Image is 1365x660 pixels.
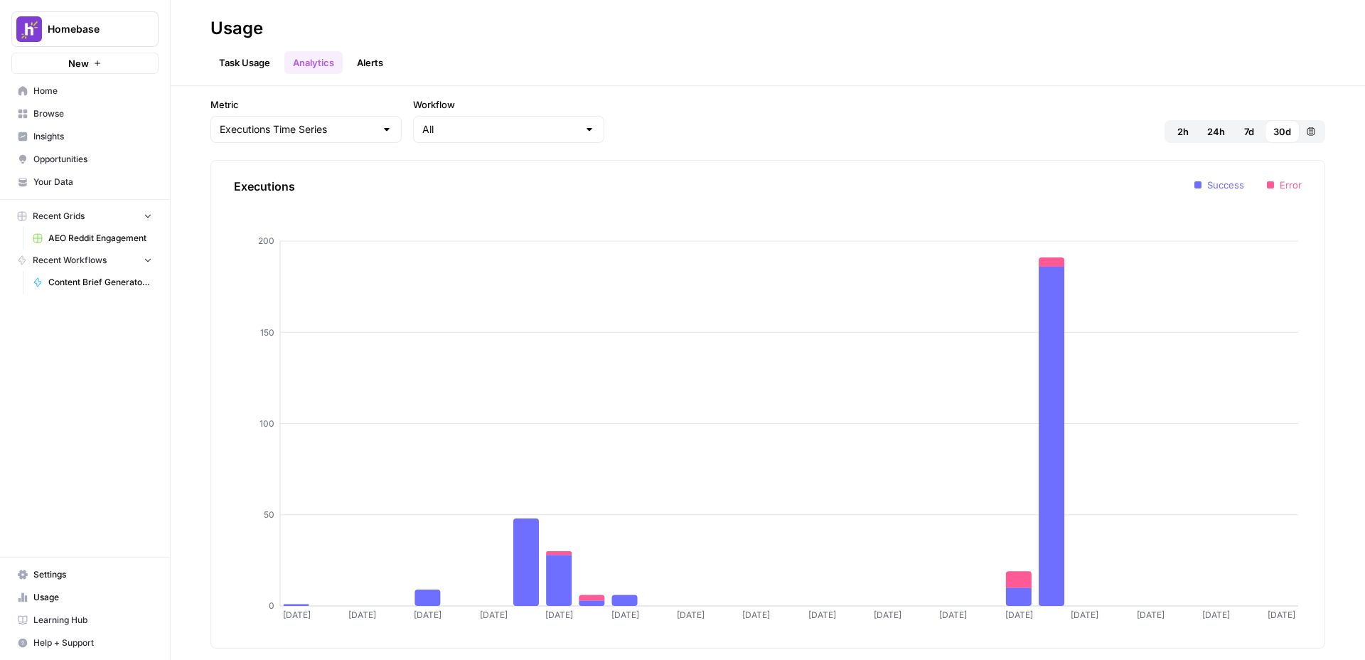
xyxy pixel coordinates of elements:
span: Settings [33,568,152,581]
tspan: [DATE] [611,610,639,620]
label: Metric [210,97,402,112]
tspan: 100 [259,418,274,429]
span: Opportunities [33,153,152,166]
button: Recent Grids [11,206,159,227]
tspan: 50 [264,509,274,520]
span: Learning Hub [33,614,152,627]
a: Usage [11,586,159,609]
tspan: 200 [258,235,274,246]
tspan: [DATE] [1071,610,1098,620]
input: Executions Time Series [220,122,375,137]
tspan: [DATE] [1005,610,1033,620]
tspan: [DATE] [1137,610,1165,620]
span: New [68,56,89,70]
input: All [422,122,578,137]
span: Content Brief Generator (GG) [48,276,152,289]
tspan: [DATE] [808,610,836,620]
button: 7d [1233,120,1265,143]
button: New [11,53,159,74]
span: 7d [1244,124,1254,139]
tspan: [DATE] [677,610,705,620]
span: AEO Reddit Engagement [48,232,152,245]
span: Recent Grids [33,210,85,223]
tspan: [DATE] [348,610,376,620]
span: 24h [1207,124,1225,139]
span: 30d [1273,124,1291,139]
tspan: [DATE] [545,610,573,620]
span: 2h [1177,124,1189,139]
span: Recent Workflows [33,254,107,267]
tspan: [DATE] [1202,610,1230,620]
tspan: [DATE] [939,610,967,620]
a: AEO Reddit Engagement [26,227,159,250]
li: Success [1194,178,1244,192]
tspan: [DATE] [480,610,508,620]
a: Learning Hub [11,609,159,632]
a: Task Usage [210,51,279,74]
a: Your Data [11,171,159,193]
span: Homebase [48,22,134,36]
span: Usage [33,591,152,604]
a: Opportunities [11,148,159,171]
tspan: [DATE] [283,610,311,620]
tspan: 0 [269,600,274,611]
span: Your Data [33,176,152,188]
tspan: 150 [260,327,274,338]
button: 24h [1199,120,1233,143]
span: Browse [33,107,152,120]
a: Insights [11,125,159,148]
img: Homebase Logo [16,16,42,42]
button: Workspace: Homebase [11,11,159,47]
tspan: [DATE] [742,610,770,620]
span: Help + Support [33,637,152,649]
button: Recent Workflows [11,250,159,271]
tspan: [DATE] [874,610,901,620]
div: Usage [210,17,263,40]
li: Error [1267,178,1302,192]
button: 2h [1167,120,1199,143]
a: Alerts [348,51,392,74]
a: Analytics [284,51,343,74]
span: Home [33,85,152,97]
tspan: [DATE] [1268,610,1295,620]
a: Browse [11,102,159,125]
label: Workflow [413,97,604,112]
tspan: [DATE] [414,610,441,620]
a: Content Brief Generator (GG) [26,271,159,294]
button: Help + Support [11,632,159,654]
span: Insights [33,130,152,143]
a: Home [11,80,159,102]
a: Settings [11,563,159,586]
